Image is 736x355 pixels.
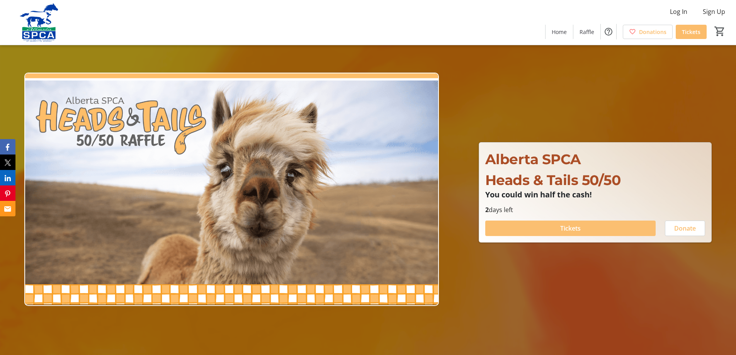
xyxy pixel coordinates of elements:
p: You could win half the cash! [485,190,705,199]
span: Alberta SPCA [485,151,581,168]
button: Sign Up [697,5,731,18]
a: Donations [623,25,673,39]
a: Home [546,25,573,39]
button: Log In [664,5,694,18]
button: Tickets [485,221,656,236]
span: 2 [485,206,489,214]
img: Campaign CTA Media Photo [24,73,439,306]
button: Donate [665,221,705,236]
a: Tickets [676,25,707,39]
img: Alberta SPCA's Logo [5,3,73,42]
span: Raffle [580,28,594,36]
p: days left [485,205,705,214]
a: Raffle [573,25,600,39]
button: Cart [713,24,727,38]
span: Donations [639,28,666,36]
span: Donate [674,224,696,233]
span: Log In [670,7,687,16]
span: Heads & Tails 50/50 [485,172,621,189]
span: Tickets [682,28,700,36]
span: Sign Up [703,7,725,16]
span: Tickets [560,224,581,233]
button: Help [601,24,616,39]
span: Home [552,28,567,36]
